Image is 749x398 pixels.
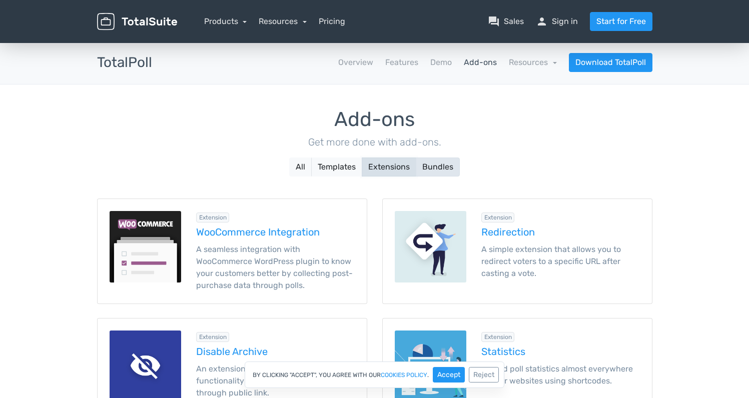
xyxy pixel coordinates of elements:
[382,198,652,304] a: Redirection for TotalPoll Extension Redirection A simple extension that allows you to redirect vo...
[381,372,427,378] a: cookies policy
[245,361,504,388] div: By clicking "Accept", you agree with our .
[97,13,177,30] img: TotalSuite for WordPress
[97,134,652,149] p: Get more done with add-ons.
[110,211,181,282] img: WooCommerce Integration for TotalPoll
[259,16,307,26] a: Resources
[311,157,362,176] button: Templates
[53,59,77,65] div: Dominio
[481,226,640,237] h5: Redirection extension for TotalPoll
[536,15,578,27] a: personSign in
[509,57,557,67] a: Resources
[569,53,652,72] a: Download TotalPoll
[28,16,49,24] div: v 4.0.25
[42,58,50,66] img: tab_domain_overview_orange.svg
[469,367,499,382] button: Reject
[481,243,640,279] p: A simple extension that allows you to redirect voters to a specific URL after casting a vote.
[196,212,230,222] div: Extension
[590,12,652,31] a: Start for Free
[338,56,373,68] a: Overview
[204,16,247,26] a: Products
[101,58,109,66] img: tab_keywords_by_traffic_grey.svg
[289,157,312,176] button: All
[464,56,497,68] a: Add-ons
[97,55,152,70] h3: TotalPoll
[196,243,355,291] p: A seamless integration with WooCommerce WordPress plugin to know your customers better by collect...
[430,56,452,68] a: Demo
[395,211,466,282] img: Redirection for TotalPoll
[16,16,24,24] img: logo_orange.svg
[536,15,548,27] span: person
[97,108,652,130] h1: Add-ons
[488,15,500,27] span: question_answer
[319,15,345,27] a: Pricing
[416,157,460,176] button: Bundles
[481,346,640,357] h5: Statistics extension for TotalPoll
[196,346,355,357] h5: Disable Archive extension for TotalPoll
[97,198,367,304] a: WooCommerce Integration for TotalPoll Extension WooCommerce Integration A seamless integration wi...
[488,15,524,27] a: question_answerSales
[362,157,416,176] button: Extensions
[112,59,166,65] div: Keyword (traffico)
[433,367,465,382] button: Accept
[26,26,112,34] div: Dominio: [DOMAIN_NAME]
[385,56,418,68] a: Features
[16,26,24,34] img: website_grey.svg
[481,332,515,342] div: Extension
[481,212,515,222] div: Extension
[196,332,230,342] div: Extension
[196,226,355,237] h5: WooCommerce Integration extension for TotalPoll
